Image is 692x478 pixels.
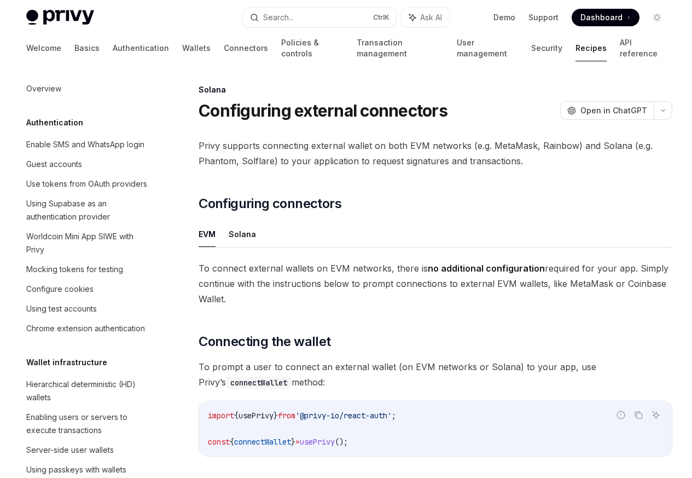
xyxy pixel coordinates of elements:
a: Welcome [26,35,61,61]
h1: Configuring external connectors [199,101,447,120]
button: Open in ChatGPT [560,101,654,120]
a: Support [528,12,559,23]
span: (); [335,437,348,447]
a: Using Supabase as an authentication provider [18,194,158,227]
a: Security [531,35,562,61]
div: Mocking tokens for testing [26,263,123,276]
a: Enable SMS and WhatsApp login [18,135,158,154]
div: Configure cookies [26,283,94,296]
strong: no additional configuration [428,263,545,274]
span: To connect external wallets on EVM networks, there is required for your app. Simply continue with... [199,261,672,307]
button: EVM [199,221,216,247]
span: } [291,437,295,447]
a: API reference [620,35,666,61]
span: To prompt a user to connect an external wallet (on EVM networks or Solana) to your app, use Privy... [199,359,672,390]
a: Authentication [113,35,169,61]
button: Ask AI [649,408,663,422]
a: Overview [18,79,158,99]
a: Server-side user wallets [18,440,158,460]
span: Dashboard [580,12,623,23]
a: Wallets [182,35,211,61]
a: User management [457,35,519,61]
span: import [208,411,234,421]
div: Enable SMS and WhatsApp login [26,138,144,151]
div: Guest accounts [26,158,82,171]
span: = [295,437,300,447]
h5: Wallet infrastructure [26,356,107,369]
a: Basics [74,35,100,61]
div: Search... [263,11,294,24]
span: Privy supports connecting external wallet on both EVM networks (e.g. MetaMask, Rainbow) and Solan... [199,138,672,169]
span: connectWallet [234,437,291,447]
span: usePrivy [300,437,335,447]
a: Using test accounts [18,299,158,319]
span: } [274,411,278,421]
a: Dashboard [572,9,639,26]
a: Use tokens from OAuth providers [18,174,158,194]
div: Hierarchical deterministic (HD) wallets [26,378,151,404]
div: Using Supabase as an authentication provider [26,197,151,223]
a: Hierarchical deterministic (HD) wallets [18,375,158,407]
span: Ctrl K [373,13,389,22]
span: Configuring connectors [199,195,341,212]
code: connectWallet [226,377,292,389]
div: Use tokens from OAuth providers [26,177,147,191]
img: light logo [26,10,94,25]
button: Toggle dark mode [648,9,666,26]
a: Policies & controls [281,35,344,61]
a: Connectors [224,35,268,61]
span: Ask AI [420,12,442,23]
button: Search...CtrlK [242,8,396,27]
span: Open in ChatGPT [580,105,647,116]
div: Overview [26,82,61,95]
button: Ask AI [402,8,450,27]
a: Mocking tokens for testing [18,260,158,279]
a: Transaction management [357,35,443,61]
button: Report incorrect code [614,408,628,422]
div: Using test accounts [26,302,97,315]
a: Demo [493,12,515,23]
div: Solana [199,84,672,95]
a: Guest accounts [18,154,158,174]
span: Connecting the wallet [199,333,330,350]
a: Configure cookies [18,279,158,299]
a: Recipes [575,35,607,61]
div: Server-side user wallets [26,444,114,457]
a: Worldcoin Mini App SIWE with Privy [18,227,158,260]
span: const [208,437,230,447]
span: '@privy-io/react-auth' [295,411,392,421]
span: ; [392,411,396,421]
span: { [234,411,239,421]
button: Solana [229,221,256,247]
button: Copy the contents from the code block [631,408,646,422]
a: Chrome extension authentication [18,319,158,338]
div: Chrome extension authentication [26,322,145,335]
div: Worldcoin Mini App SIWE with Privy [26,230,151,256]
span: usePrivy [239,411,274,421]
h5: Authentication [26,116,83,129]
div: Enabling users or servers to execute transactions [26,411,151,437]
a: Enabling users or servers to execute transactions [18,407,158,440]
span: { [230,437,234,447]
span: from [278,411,295,421]
div: Using passkeys with wallets [26,463,126,476]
